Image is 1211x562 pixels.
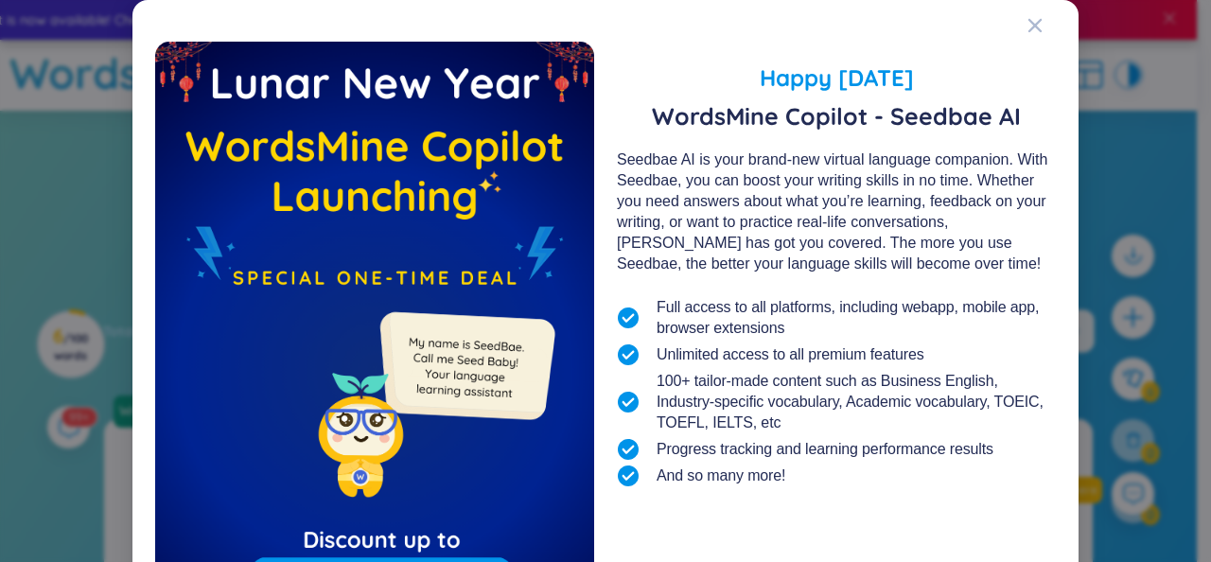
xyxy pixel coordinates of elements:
span: Unlimited access to all premium features [657,344,924,365]
span: Happy [DATE] [617,61,1056,95]
span: And so many more! [657,465,785,486]
span: Progress tracking and learning performance results [657,439,993,460]
span: 100+ tailor-made content such as Business English, Industry-specific vocabulary, Academic vocabul... [657,371,1056,433]
span: Full access to all platforms, including webapp, mobile app, browser extensions [657,297,1056,339]
span: WordsMine Copilot - Seedbae AI [617,102,1056,131]
img: minionSeedbaeMessage.35ffe99e.png [371,273,559,462]
div: Seedbae AI is your brand-new virtual language companion. With Seedbae, you can boost your writing... [617,149,1056,274]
